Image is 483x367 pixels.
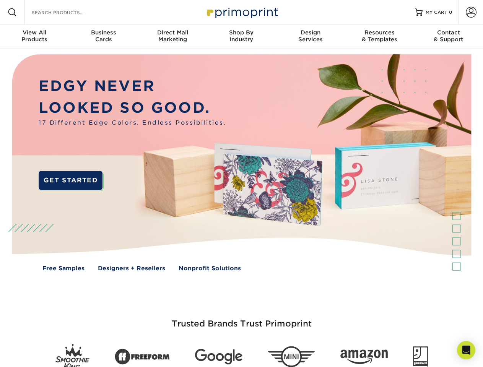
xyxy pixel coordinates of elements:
a: Nonprofit Solutions [179,264,241,273]
a: Contact& Support [414,24,483,49]
a: Designers + Resellers [98,264,165,273]
span: Design [276,29,345,36]
img: Goodwill [413,346,428,367]
a: BusinessCards [69,24,138,49]
span: Shop By [207,29,276,36]
div: Industry [207,29,276,43]
p: EDGY NEVER [39,75,226,97]
a: Resources& Templates [345,24,414,49]
div: Open Intercom Messenger [457,341,475,359]
a: DesignServices [276,24,345,49]
input: SEARCH PRODUCTS..... [31,8,106,17]
span: Contact [414,29,483,36]
div: Services [276,29,345,43]
span: Direct Mail [138,29,207,36]
span: 0 [449,10,452,15]
img: Google [195,349,242,365]
img: Amazon [340,350,388,364]
h3: Trusted Brands Trust Primoprint [18,300,465,338]
span: 17 Different Edge Colors. Endless Possibilities. [39,119,226,127]
a: Shop ByIndustry [207,24,276,49]
span: Business [69,29,138,36]
div: Cards [69,29,138,43]
div: & Templates [345,29,414,43]
p: LOOKED SO GOOD. [39,97,226,119]
img: Primoprint [203,4,280,20]
span: MY CART [426,9,447,16]
div: Marketing [138,29,207,43]
div: & Support [414,29,483,43]
a: Free Samples [42,264,85,273]
a: GET STARTED [39,171,102,190]
a: Direct MailMarketing [138,24,207,49]
span: Resources [345,29,414,36]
